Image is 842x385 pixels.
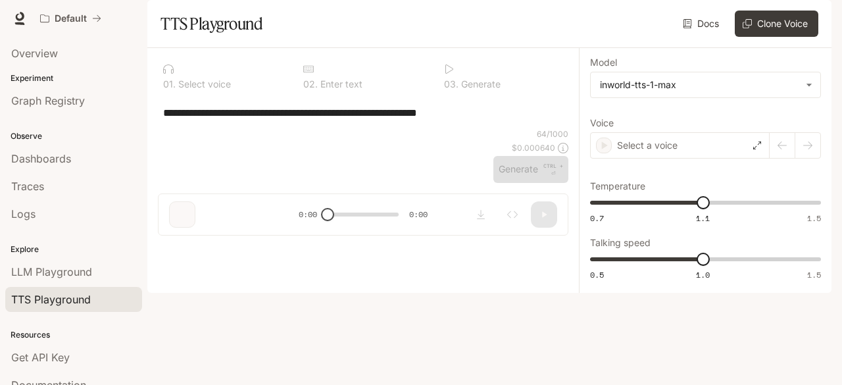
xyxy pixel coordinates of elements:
span: 1.5 [807,213,821,224]
p: Voice [590,118,614,128]
button: All workspaces [34,5,107,32]
p: 64 / 1000 [537,128,568,140]
p: Model [590,58,617,67]
p: $ 0.000640 [512,142,555,153]
h1: TTS Playground [161,11,262,37]
span: 1.1 [696,213,710,224]
p: 0 1 . [163,80,176,89]
button: Clone Voice [735,11,818,37]
p: 0 3 . [444,80,458,89]
span: 1.0 [696,269,710,280]
span: 0.5 [590,269,604,280]
p: Talking speed [590,238,651,247]
p: Select voice [176,80,231,89]
p: 0 2 . [303,80,318,89]
div: inworld-tts-1-max [591,72,820,97]
div: inworld-tts-1-max [600,78,799,91]
p: Select a voice [617,139,678,152]
a: Docs [680,11,724,37]
p: Enter text [318,80,362,89]
span: 1.5 [807,269,821,280]
p: Temperature [590,182,645,191]
span: 0.7 [590,213,604,224]
p: Default [55,13,87,24]
p: Generate [458,80,501,89]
